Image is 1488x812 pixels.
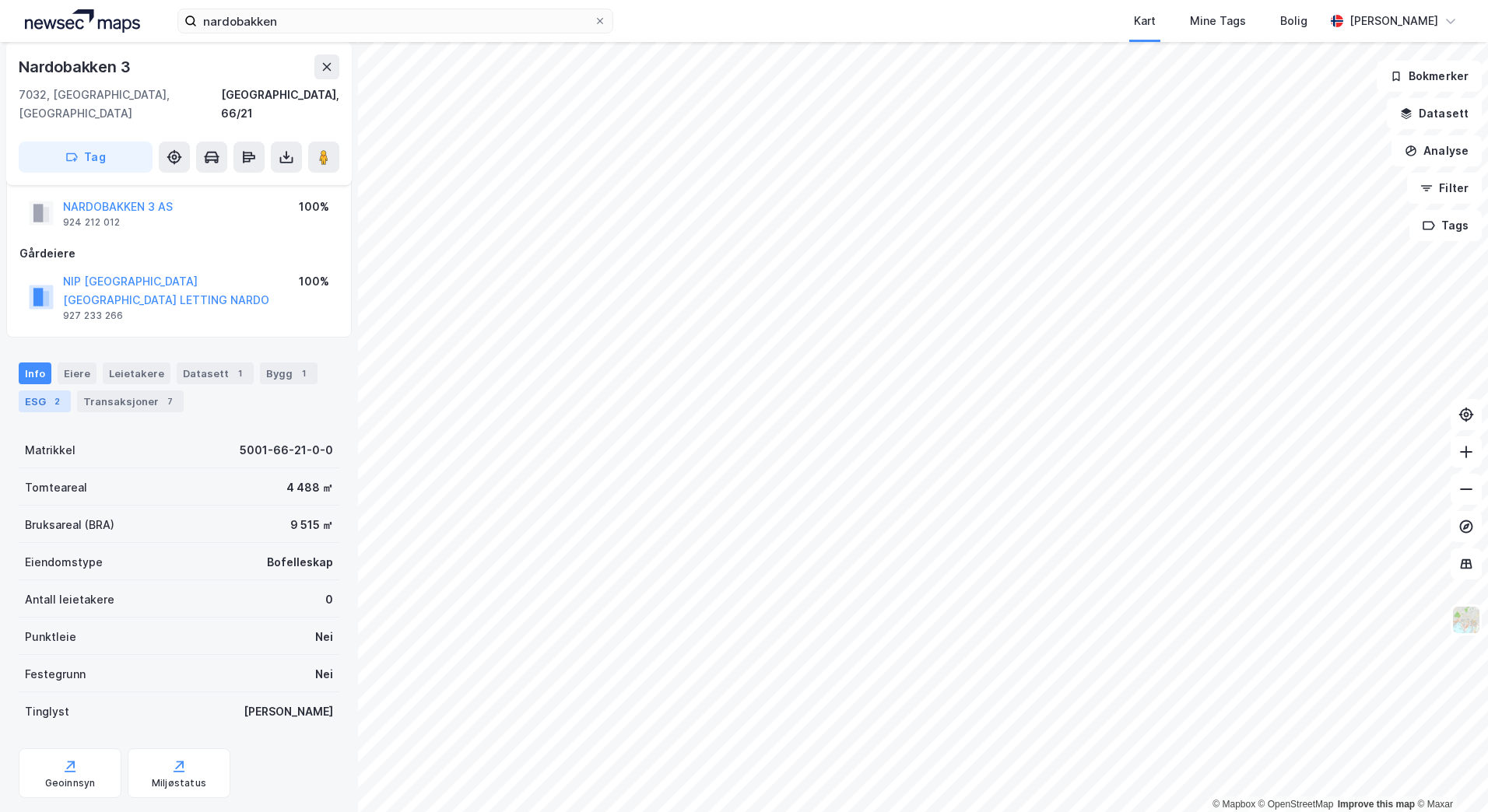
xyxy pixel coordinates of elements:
div: Matrikkel [25,441,75,460]
a: OpenStreetMap [1258,799,1334,810]
div: Gårdeiere [19,244,339,263]
div: 7 [162,394,177,409]
div: Nei [315,628,333,646]
div: Info [19,362,51,384]
button: Bokmerker [1377,61,1482,92]
div: Antall leietakere [25,590,114,609]
div: 2 [49,394,65,409]
div: Nardobakken 3 [19,54,133,79]
div: 5001-66-21-0-0 [240,441,333,460]
div: [PERSON_NAME] [244,702,333,721]
input: Søk på adresse, matrikkel, gårdeiere, leietakere eller personer [197,9,594,33]
div: Punktleie [25,628,76,646]
div: [PERSON_NAME] [1349,12,1438,30]
div: Bygg [260,362,318,384]
div: Tomteareal [25,478,87,497]
div: 1 [296,366,311,381]
div: ESG [19,390,71,412]
div: 0 [325,590,333,609]
div: Kart [1134,12,1156,30]
a: Mapbox [1213,799,1255,810]
div: Bruksareal (BRA) [25,516,114,534]
button: Tags [1409,210,1482,241]
button: Filter [1407,173,1482,204]
div: 100% [299,198,329,216]
div: Kontrollprogram for chat [1410,737,1488,812]
button: Tag [19,142,153,173]
div: Bofelleskap [267,553,333,572]
div: 4 488 ㎡ [286,478,333,497]
div: Geoinnsyn [45,777,96,789]
div: Nei [315,665,333,684]
div: Festegrunn [25,665,86,684]
div: Datasett [177,362,254,384]
img: Z [1451,605,1481,635]
div: 924 212 012 [63,216,120,229]
div: Leietakere [103,362,170,384]
img: logo.a4113a55bc3d86da70a041830d287a7e.svg [25,9,140,33]
div: Mine Tags [1190,12,1246,30]
button: Datasett [1387,98,1482,129]
div: Transaksjoner [77,390,184,412]
div: 1 [232,366,247,381]
div: 927 233 266 [63,310,123,322]
a: Improve this map [1338,799,1415,810]
div: Tinglyst [25,702,69,721]
div: [GEOGRAPHIC_DATA], 66/21 [221,86,339,123]
div: Eiere [58,362,97,384]
iframe: Chat Widget [1410,737,1488,812]
div: Eiendomstype [25,553,103,572]
div: 9 515 ㎡ [290,516,333,534]
div: Miljøstatus [152,777,206,789]
div: 100% [299,272,329,291]
div: Bolig [1280,12,1307,30]
button: Analyse [1391,135,1482,166]
div: 7032, [GEOGRAPHIC_DATA], [GEOGRAPHIC_DATA] [19,86,221,123]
